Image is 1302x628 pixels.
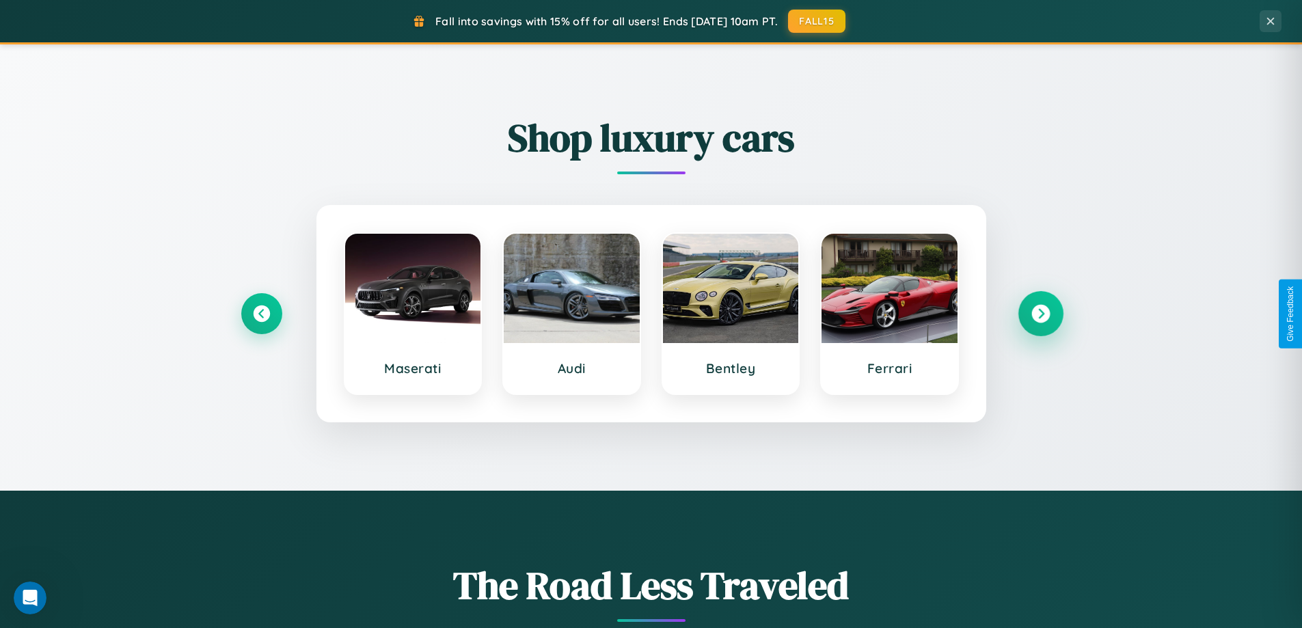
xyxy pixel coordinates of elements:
[1286,286,1295,342] div: Give Feedback
[677,360,785,377] h3: Bentley
[241,111,1061,164] h2: Shop luxury cars
[517,360,626,377] h3: Audi
[788,10,845,33] button: FALL15
[835,360,944,377] h3: Ferrari
[14,582,46,614] iframe: Intercom live chat
[359,360,467,377] h3: Maserati
[435,14,778,28] span: Fall into savings with 15% off for all users! Ends [DATE] 10am PT.
[241,559,1061,612] h1: The Road Less Traveled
